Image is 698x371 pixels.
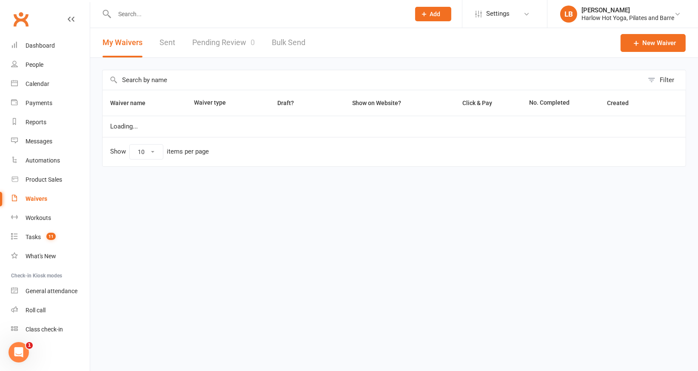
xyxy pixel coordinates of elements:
[26,176,62,183] div: Product Sales
[607,98,638,108] button: Created
[11,113,90,132] a: Reports
[11,94,90,113] a: Payments
[46,233,56,240] span: 11
[270,98,303,108] button: Draft?
[11,74,90,94] a: Calendar
[581,14,674,22] div: Harlow Hot Yoga, Pilates and Barre
[11,151,90,170] a: Automations
[103,70,644,90] input: Search by name
[11,208,90,228] a: Workouts
[455,98,501,108] button: Click & Pay
[26,157,60,164] div: Automations
[11,282,90,301] a: General attendance kiosk mode
[167,148,209,155] div: items per page
[272,28,305,57] a: Bulk Send
[26,288,77,294] div: General attendance
[11,132,90,151] a: Messages
[26,80,49,87] div: Calendar
[486,4,510,23] span: Settings
[11,170,90,189] a: Product Sales
[26,342,33,349] span: 1
[11,301,90,320] a: Roll call
[644,70,686,90] button: Filter
[560,6,577,23] div: LB
[11,228,90,247] a: Tasks 11
[26,100,52,106] div: Payments
[26,234,41,240] div: Tasks
[192,28,255,57] a: Pending Review0
[9,342,29,362] iframe: Intercom live chat
[11,55,90,74] a: People
[353,100,402,106] span: Show on Website?
[26,253,56,260] div: What's New
[660,75,674,85] div: Filter
[11,247,90,266] a: What's New
[26,307,46,314] div: Roll call
[430,11,441,17] span: Add
[462,100,492,106] span: Click & Pay
[103,116,686,137] td: Loading...
[345,98,411,108] button: Show on Website?
[26,42,55,49] div: Dashboard
[607,100,638,106] span: Created
[160,28,175,57] a: Sent
[186,90,252,116] th: Waiver type
[521,90,599,116] th: No. Completed
[110,144,209,160] div: Show
[26,61,43,68] div: People
[26,119,46,126] div: Reports
[110,100,155,106] span: Waiver name
[10,9,31,30] a: Clubworx
[103,28,142,57] button: My Waivers
[110,98,155,108] button: Waiver name
[251,38,255,47] span: 0
[11,36,90,55] a: Dashboard
[11,320,90,339] a: Class kiosk mode
[26,195,47,202] div: Waivers
[26,326,63,333] div: Class check-in
[581,6,674,14] div: [PERSON_NAME]
[277,100,294,106] span: Draft?
[26,214,51,221] div: Workouts
[26,138,52,145] div: Messages
[11,189,90,208] a: Waivers
[415,7,451,21] button: Add
[621,34,686,52] a: New Waiver
[112,8,404,20] input: Search...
